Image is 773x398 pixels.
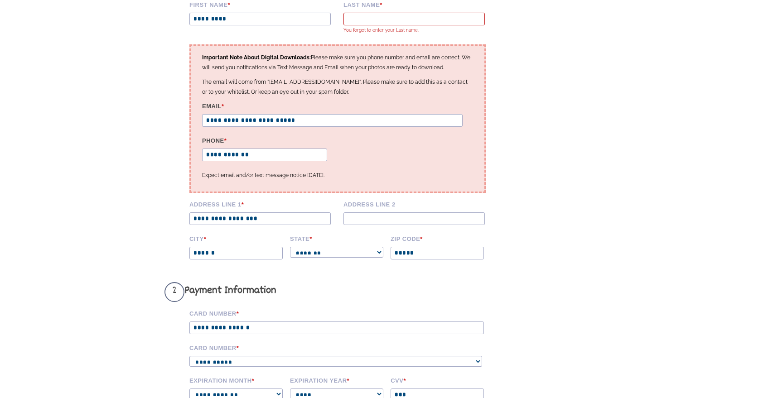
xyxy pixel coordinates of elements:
label: City [189,234,284,242]
label: Address Line 2 [343,200,491,208]
p: Expect email and/or text message notice [DATE]. [202,170,473,180]
label: Phone [202,136,332,144]
p: Please make sure you phone number and email are correct. We will send you notifications via Text ... [202,53,473,72]
label: Expiration Month [189,376,284,384]
label: State [290,234,384,242]
span: 2 [164,282,184,302]
label: Address Line 1 [189,200,337,208]
label: Email [202,101,473,110]
label: Card Number [189,309,498,317]
label: Zip code [391,234,485,242]
label: Expiration Year [290,376,384,384]
h3: Payment Information [164,282,498,302]
label: CVV [391,376,485,384]
strong: Important Note About Digital Downloads: [202,54,311,61]
span: You forgot to enter your Last name . [343,28,419,33]
p: The email will come from "[EMAIL_ADDRESS][DOMAIN_NAME]". Please make sure to add this as a contac... [202,77,473,97]
label: Card Number [189,343,498,351]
